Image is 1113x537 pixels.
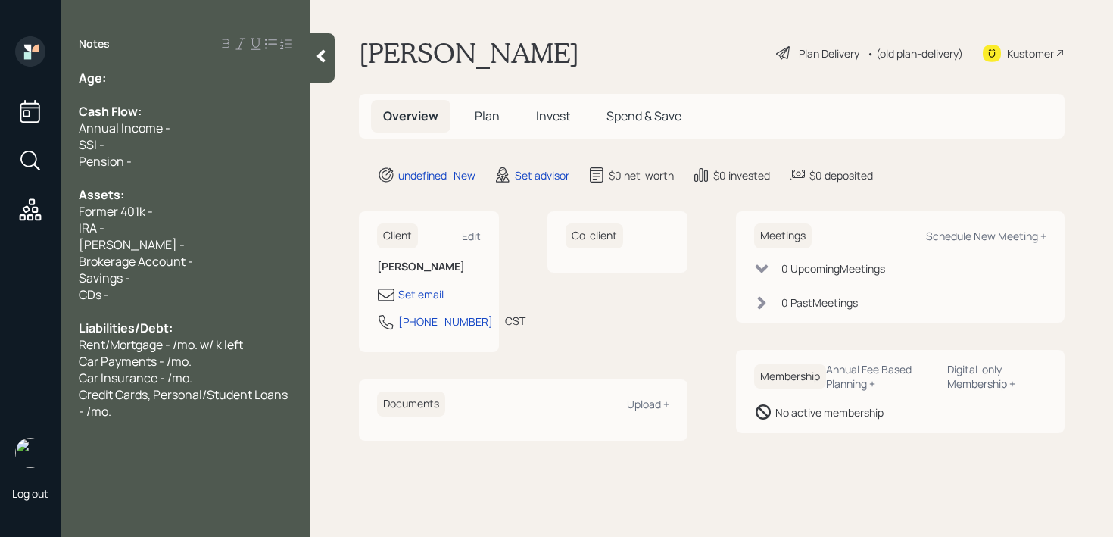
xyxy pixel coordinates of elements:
[398,286,444,302] div: Set email
[606,108,681,124] span: Spend & Save
[536,108,570,124] span: Invest
[627,397,669,411] div: Upload +
[515,167,569,183] div: Set advisor
[79,236,185,253] span: [PERSON_NAME] -
[754,223,812,248] h6: Meetings
[79,286,109,303] span: CDs -
[15,438,45,468] img: retirable_logo.png
[79,253,193,270] span: Brokerage Account -
[826,362,935,391] div: Annual Fee Based Planning +
[79,336,243,353] span: Rent/Mortgage - /mo. w/ k left
[926,229,1046,243] div: Schedule New Meeting +
[377,223,418,248] h6: Client
[713,167,770,183] div: $0 invested
[1007,45,1054,61] div: Kustomer
[799,45,859,61] div: Plan Delivery
[79,136,104,153] span: SSI -
[79,153,132,170] span: Pension -
[781,295,858,311] div: 0 Past Meeting s
[809,167,873,183] div: $0 deposited
[79,120,170,136] span: Annual Income -
[505,313,525,329] div: CST
[947,362,1046,391] div: Digital-only Membership +
[12,486,48,501] div: Log out
[754,364,826,389] h6: Membership
[377,261,481,273] h6: [PERSON_NAME]
[79,186,124,203] span: Assets:
[79,70,106,86] span: Age:
[359,36,579,70] h1: [PERSON_NAME]
[79,203,153,220] span: Former 401k -
[609,167,674,183] div: $0 net-worth
[79,386,290,420] span: Credit Cards, Personal/Student Loans - /mo.
[79,36,110,52] label: Notes
[462,229,481,243] div: Edit
[79,270,130,286] span: Savings -
[775,404,884,420] div: No active membership
[79,370,192,386] span: Car Insurance - /mo.
[475,108,500,124] span: Plan
[781,261,885,276] div: 0 Upcoming Meeting s
[79,320,173,336] span: Liabilities/Debt:
[79,220,104,236] span: IRA -
[566,223,623,248] h6: Co-client
[867,45,963,61] div: • (old plan-delivery)
[383,108,438,124] span: Overview
[398,314,493,329] div: [PHONE_NUMBER]
[79,353,192,370] span: Car Payments - /mo.
[79,103,142,120] span: Cash Flow:
[377,392,445,417] h6: Documents
[398,167,475,183] div: undefined · New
